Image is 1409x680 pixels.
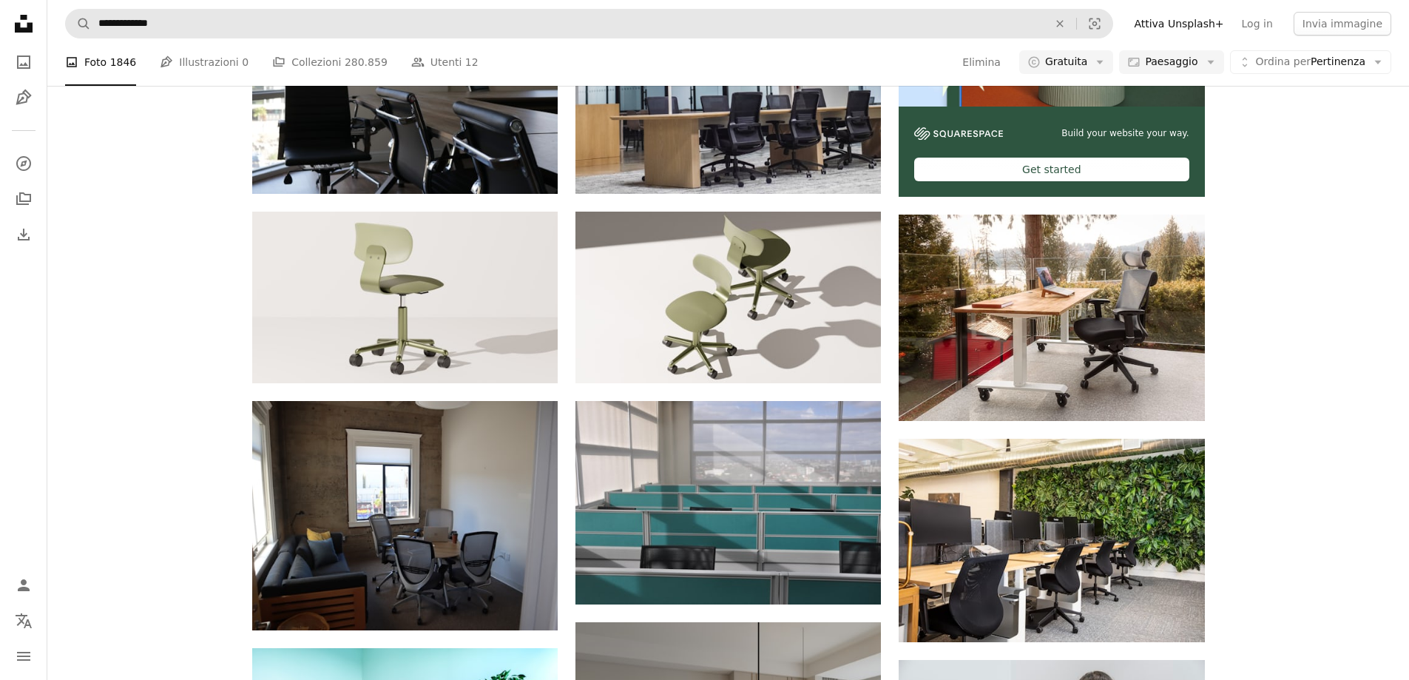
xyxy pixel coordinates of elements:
img: sedia a rotelle da ufficio nera accanto alla scrivania in legno marrone [575,22,881,194]
span: Ordina per [1256,55,1311,67]
div: Get started [914,158,1189,181]
button: Lingua [9,606,38,636]
a: Collezioni [9,184,38,214]
img: file-1606177908946-d1eed1cbe4f5image [914,127,1003,140]
button: Cerca su Unsplash [66,10,91,38]
span: 12 [465,54,479,70]
img: Una sedia verde è posizionata su uno sfondo bianco. [252,212,558,383]
button: Invia immagine [1294,12,1391,36]
a: Moderna sala riunioni per ufficio con divano e tavolo [252,509,558,522]
a: Cinque neri che rotolano i caratteri davanti alla scrivania [252,85,558,98]
a: Foto [9,47,38,77]
a: una scrivania con un computer portatile sopra di esso [899,311,1204,324]
a: Due moderne sedie da ufficio verde oliva. [575,291,881,304]
img: una scrivania con un computer portatile sopra di esso [899,215,1204,421]
button: Elimina [1044,10,1076,38]
span: 280.859 [345,54,388,70]
button: Ordina perPertinenza [1230,50,1391,74]
img: sedia in pelle nera accanto alla finestra di vetro [575,401,881,604]
a: sedia in pelle nera accanto alla finestra di vetro [575,496,881,509]
button: Gratuita [1019,50,1114,74]
span: Paesaggio [1145,55,1197,70]
a: Home — Unsplash [9,9,38,41]
a: Cronologia download [9,220,38,249]
button: Menu [9,642,38,671]
a: Log in [1233,12,1282,36]
a: Illustrazioni 0 [160,38,249,86]
a: sedia a rotelle da ufficio nera accanto alla scrivania in legno marrone [575,101,881,114]
img: sedie e tavolo da ufficio neri [899,439,1204,642]
button: Elimina [962,50,1001,74]
span: Gratuita [1045,55,1088,70]
a: Collezioni 280.859 [272,38,388,86]
button: Ricerca visiva [1077,10,1112,38]
span: Pertinenza [1256,55,1365,70]
a: Esplora [9,149,38,178]
a: Una sedia verde è posizionata su uno sfondo bianco. [252,291,558,304]
a: sedie e tavolo da ufficio neri [899,533,1204,547]
a: Utenti 12 [411,38,479,86]
span: Build your website your way. [1061,127,1189,140]
form: Trova visual in tutto il sito [65,9,1113,38]
button: Paesaggio [1119,50,1223,74]
a: Accedi / Registrati [9,570,38,600]
a: Illustrazioni [9,83,38,112]
img: Moderna sala riunioni per ufficio con divano e tavolo [252,401,558,630]
span: 0 [242,54,249,70]
a: Attiva Unsplash+ [1125,12,1232,36]
img: Due moderne sedie da ufficio verde oliva. [575,212,881,383]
